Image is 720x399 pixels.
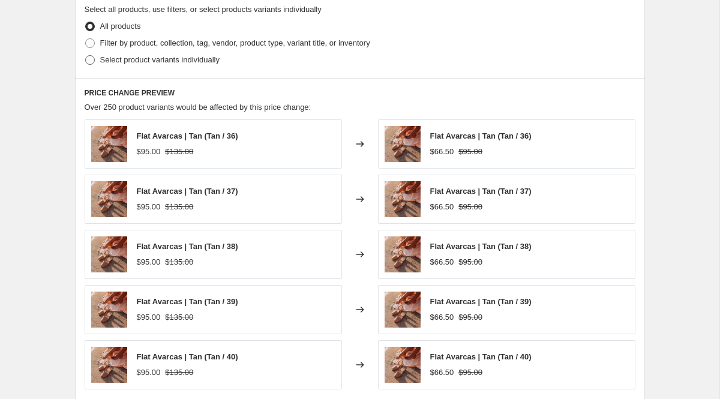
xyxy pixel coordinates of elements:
[430,311,454,323] div: $66.50
[137,146,161,158] div: $95.00
[430,297,532,306] span: Flat Avarcas | Tan (Tan / 39)
[458,201,482,213] strike: $95.00
[91,347,127,383] img: PetitBarcelonaTanNubuckLeatherFlatAvarcaSandals_80x.png
[100,55,220,64] span: Select product variants individually
[430,146,454,158] div: $66.50
[165,256,193,268] strike: $135.00
[137,242,238,251] span: Flat Avarcas | Tan (Tan / 38)
[137,297,238,306] span: Flat Avarcas | Tan (Tan / 39)
[137,256,161,268] div: $95.00
[137,131,238,140] span: Flat Avarcas | Tan (Tan / 36)
[137,187,238,196] span: Flat Avarcas | Tan (Tan / 37)
[385,292,421,328] img: PetitBarcelonaTanNubuckLeatherFlatAvarcaSandals_80x.png
[430,367,454,379] div: $66.50
[430,187,532,196] span: Flat Avarcas | Tan (Tan / 37)
[165,367,193,379] strike: $135.00
[165,311,193,323] strike: $135.00
[91,236,127,272] img: PetitBarcelonaTanNubuckLeatherFlatAvarcaSandals_80x.png
[458,311,482,323] strike: $95.00
[137,311,161,323] div: $95.00
[100,38,370,47] span: Filter by product, collection, tag, vendor, product type, variant title, or inventory
[165,146,193,158] strike: $135.00
[430,352,532,361] span: Flat Avarcas | Tan (Tan / 40)
[137,352,238,361] span: Flat Avarcas | Tan (Tan / 40)
[430,131,532,140] span: Flat Avarcas | Tan (Tan / 36)
[385,236,421,272] img: PetitBarcelonaTanNubuckLeatherFlatAvarcaSandals_80x.png
[385,126,421,162] img: PetitBarcelonaTanNubuckLeatherFlatAvarcaSandals_80x.png
[430,242,532,251] span: Flat Avarcas | Tan (Tan / 38)
[100,22,141,31] span: All products
[137,367,161,379] div: $95.00
[91,292,127,328] img: PetitBarcelonaTanNubuckLeatherFlatAvarcaSandals_80x.png
[458,146,482,158] strike: $95.00
[85,88,635,98] h6: PRICE CHANGE PREVIEW
[91,181,127,217] img: PetitBarcelonaTanNubuckLeatherFlatAvarcaSandals_80x.png
[91,126,127,162] img: PetitBarcelonaTanNubuckLeatherFlatAvarcaSandals_80x.png
[458,256,482,268] strike: $95.00
[430,201,454,213] div: $66.50
[137,201,161,213] div: $95.00
[385,347,421,383] img: PetitBarcelonaTanNubuckLeatherFlatAvarcaSandals_80x.png
[458,367,482,379] strike: $95.00
[430,256,454,268] div: $66.50
[85,5,322,14] span: Select all products, use filters, or select products variants individually
[85,103,311,112] span: Over 250 product variants would be affected by this price change:
[165,201,193,213] strike: $135.00
[385,181,421,217] img: PetitBarcelonaTanNubuckLeatherFlatAvarcaSandals_80x.png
